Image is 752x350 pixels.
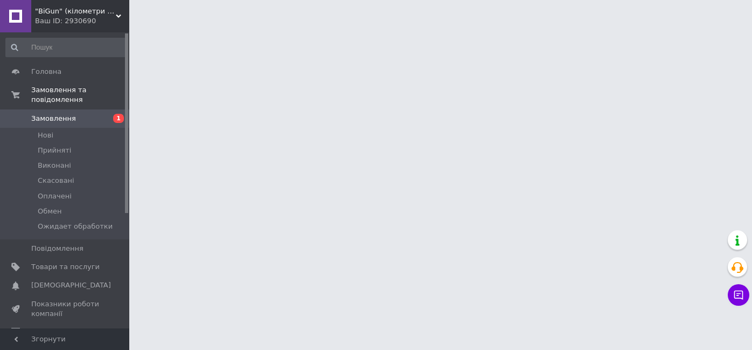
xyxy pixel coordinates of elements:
[38,207,62,216] span: Обмен
[35,16,129,26] div: Ваш ID: 2930690
[31,327,59,337] span: Відгуки
[38,191,72,201] span: Оплачені
[31,67,61,77] span: Головна
[38,146,71,155] span: Прийняті
[113,114,124,123] span: 1
[38,222,113,231] span: Ожидает обработки
[5,38,127,57] input: Пошук
[31,299,100,319] span: Показники роботи компанії
[38,161,71,170] span: Виконані
[38,176,74,186] span: Скасовані
[35,6,116,16] span: "BiGun" (кілометри взуття)
[31,244,83,253] span: Повідомлення
[31,262,100,272] span: Товари та послуги
[31,85,129,105] span: Замовлення та повідомлення
[31,114,76,123] span: Замовлення
[38,131,53,140] span: Нові
[728,284,749,306] button: Чат з покупцем
[31,280,111,290] span: [DEMOGRAPHIC_DATA]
